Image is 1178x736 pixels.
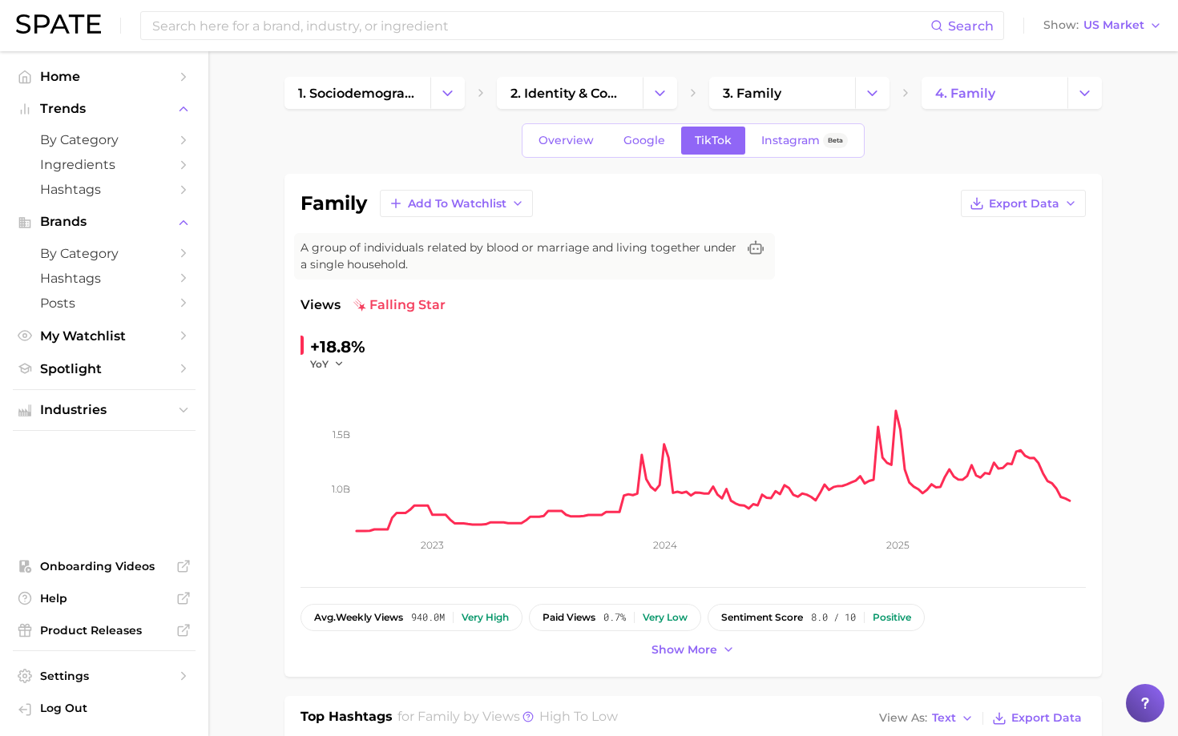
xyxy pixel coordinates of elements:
span: Search [948,18,994,34]
div: +18.8% [310,334,365,360]
div: Very high [462,612,509,623]
span: Settings [40,669,168,683]
span: A group of individuals related by blood or marriage and living together under a single household. [301,239,736,273]
a: Onboarding Videos [13,554,196,578]
a: Spotlight [13,356,196,381]
tspan: 2025 [886,539,910,551]
button: Industries [13,398,196,422]
h1: Top Hashtags [301,707,393,730]
abbr: average [314,611,336,623]
span: Posts [40,296,168,311]
span: Show [1043,21,1079,30]
span: Beta [828,134,843,147]
span: Text [932,714,956,722]
span: Export Data [1011,711,1082,725]
button: sentiment score8.0 / 10Positive [708,604,925,631]
img: SPATE [16,14,101,34]
span: YoY [310,357,329,371]
a: by Category [13,241,196,266]
span: sentiment score [721,612,803,623]
img: falling star [353,299,366,312]
span: Hashtags [40,182,168,197]
span: Industries [40,403,168,417]
span: high to low [539,709,618,724]
button: ShowUS Market [1039,15,1166,36]
span: by Category [40,246,168,261]
button: paid views0.7%Very low [529,604,701,631]
tspan: 1.0b [332,483,350,495]
span: Onboarding Videos [40,559,168,573]
a: 2. identity & community [497,77,643,109]
button: Add to Watchlist [380,190,533,217]
span: 8.0 / 10 [811,612,856,623]
h1: family [301,194,367,213]
span: falling star [353,296,446,315]
a: Overview [525,127,607,155]
tspan: 2024 [653,539,677,551]
span: 940.0m [411,612,445,623]
span: by Category [40,132,168,147]
span: Overview [539,134,594,147]
a: Help [13,586,196,610]
a: TikTok [681,127,745,155]
span: Spotlight [40,361,168,376]
span: family [418,709,460,724]
button: Change Category [1067,77,1102,109]
a: Settings [13,664,196,688]
span: US Market [1083,21,1144,30]
button: Trends [13,97,196,121]
a: Ingredients [13,152,196,177]
button: Export Data [961,190,1086,217]
span: Ingredients [40,157,168,172]
span: paid views [543,612,595,623]
a: Home [13,64,196,89]
tspan: 2023 [421,539,444,551]
span: Export Data [989,197,1059,211]
button: Change Category [855,77,890,109]
a: Log out. Currently logged in with e-mail rsmall@hunterpr.com. [13,696,196,723]
span: View As [879,714,927,722]
a: by Category [13,127,196,152]
button: Change Category [643,77,677,109]
span: Product Releases [40,623,168,637]
span: Google [623,134,665,147]
span: Help [40,591,168,605]
span: TikTok [695,134,732,147]
span: Home [40,69,168,84]
a: Posts [13,291,196,316]
span: 2. identity & community [510,86,629,101]
button: avg.weekly views940.0mVery high [301,604,522,631]
span: Instagram [761,134,820,147]
input: Search here for a brand, industry, or ingredient [151,12,930,39]
h2: for by Views [397,707,618,730]
a: Hashtags [13,177,196,202]
span: Hashtags [40,271,168,286]
button: Brands [13,210,196,234]
a: My Watchlist [13,324,196,348]
button: Change Category [430,77,465,109]
div: Positive [873,612,911,623]
span: 1. sociodemographic insights [298,86,417,101]
span: Add to Watchlist [408,197,506,211]
tspan: 1.5b [333,428,350,440]
div: Very low [643,612,688,623]
span: weekly views [314,612,403,623]
a: Google [610,127,679,155]
span: 3. family [723,86,781,101]
button: Export Data [988,707,1086,730]
span: My Watchlist [40,328,168,344]
span: Log Out [40,701,183,715]
button: YoY [310,357,345,371]
span: Trends [40,102,168,116]
a: Product Releases [13,618,196,642]
span: Brands [40,215,168,229]
a: 3. family [709,77,855,109]
a: Hashtags [13,266,196,291]
span: Show more [652,643,717,657]
span: Views [301,296,341,315]
button: Show more [647,639,739,661]
button: View AsText [875,708,978,729]
span: 0.7% [603,612,626,623]
span: 4. family [935,86,995,101]
a: 4. family [922,77,1067,109]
